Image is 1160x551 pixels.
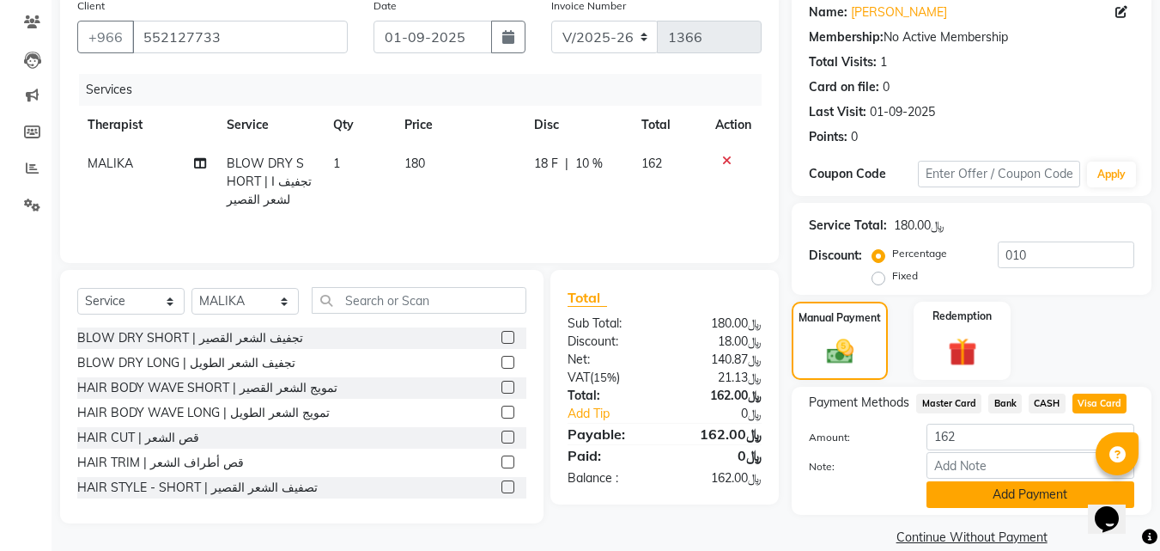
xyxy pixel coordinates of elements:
th: Price [394,106,525,144]
span: Vat [568,370,590,385]
img: _gift.svg [939,334,986,370]
th: Total [631,106,705,144]
div: HAIR TRIM | قص أطراف الشعر [77,454,244,472]
div: Discount: [809,247,862,265]
div: ﷼180.00 [665,315,774,333]
input: Search by Name/Mobile/Email/Code [132,21,348,53]
span: Bank [988,394,1022,413]
div: Discount: [555,333,665,351]
span: Total [568,289,607,307]
div: ﷼162.00 [665,424,774,444]
img: _cash.svg [818,336,862,367]
button: Add Payment [926,481,1134,508]
div: HAIR STYLE - SHORT | تصفيف الشعر القصير [77,479,318,497]
input: Search or Scan [312,287,526,314]
th: Action [705,106,762,144]
div: 0 [851,128,858,146]
span: BLOW DRY SHORT | تجفيف الشعر القصير [227,156,312,207]
span: MALIKA [88,156,133,171]
div: ﷼0 [665,445,774,466]
div: BLOW DRY SHORT | تجفيف الشعر القصير [77,329,303,347]
span: 162 [641,156,662,171]
span: 15% [593,370,616,384]
div: Paid: [555,445,665,466]
div: HAIR CUT | قص الشعر [77,429,199,447]
label: Percentage [892,246,947,261]
span: Visa Card [1072,394,1127,413]
div: Coupon Code [809,165,917,183]
div: ( ) [555,369,665,387]
div: Net: [555,351,665,369]
div: Total: [555,387,665,405]
label: Manual Payment [799,310,881,326]
div: ﷼140.87 [665,351,774,369]
div: ﷼162.00 [665,387,774,405]
div: 1 [880,53,887,71]
div: Services [79,74,774,106]
div: ﷼162.00 [665,469,774,487]
input: Add Note [926,452,1134,479]
label: Amount: [796,430,913,445]
a: Continue Without Payment [795,529,1148,547]
div: Service Total: [809,217,887,235]
label: Note: [796,459,913,474]
div: Name: [809,3,847,21]
span: 10 % [575,155,603,173]
button: Apply [1087,162,1136,187]
div: No Active Membership [809,28,1134,46]
span: 18 F [534,155,558,173]
div: Last Visit: [809,103,866,121]
div: Card on file: [809,78,879,96]
label: Redemption [932,309,992,324]
div: Balance : [555,469,665,487]
div: Payable: [555,424,665,444]
div: ﷼21.13 [665,369,774,387]
div: Membership: [809,28,884,46]
div: Sub Total: [555,315,665,333]
div: 0 [883,78,890,96]
div: HAIR BODY WAVE SHORT | تمويج الشعر القصير [77,379,337,397]
div: Total Visits: [809,53,877,71]
div: BLOW DRY LONG | تجفيف الشعر الطويل [77,354,295,372]
div: ﷼0 [683,405,775,423]
div: ﷼18.00 [665,333,774,351]
span: CASH [1029,394,1066,413]
a: [PERSON_NAME] [851,3,947,21]
th: Qty [323,106,393,144]
th: Disc [524,106,631,144]
a: Add Tip [555,405,683,423]
input: Enter Offer / Coupon Code [918,161,1080,187]
div: ﷼180.00 [894,217,944,235]
th: Service [216,106,323,144]
span: Master Card [916,394,981,413]
iframe: chat widget [1088,482,1143,534]
label: Fixed [892,268,918,284]
input: Amount [926,424,1134,450]
div: Points: [809,128,847,146]
div: HAIR BODY WAVE LONG | تمويج الشعر الطويل [77,404,330,422]
span: Payment Methods [809,394,909,412]
button: +966 [77,21,134,53]
th: Therapist [77,106,216,144]
span: | [565,155,568,173]
span: 1 [333,156,340,171]
span: 180 [404,156,425,171]
div: 01-09-2025 [870,103,935,121]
